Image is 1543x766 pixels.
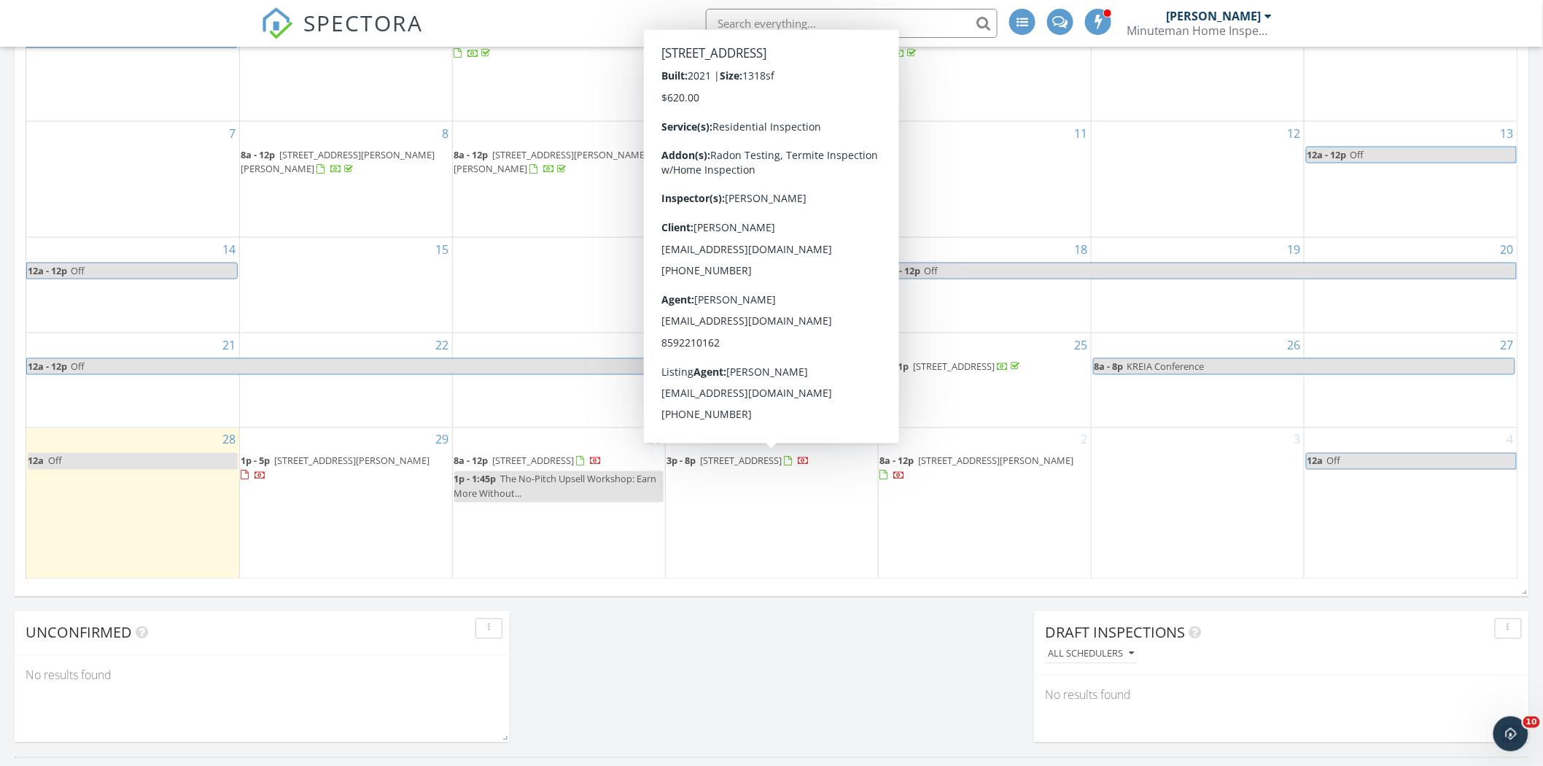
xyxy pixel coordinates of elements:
span: 8a - 12p [454,148,489,161]
td: Go to September 25, 2025 [878,333,1091,428]
a: 3p - 8p [STREET_ADDRESS] [667,453,877,471]
a: Go to September 17, 2025 [859,238,878,261]
span: 12a - 12p [27,359,68,374]
a: Go to September 19, 2025 [1285,238,1304,261]
span: 12a - 12p [1307,147,1348,163]
a: 1p - 5p [STREET_ADDRESS][PERSON_NAME] [241,453,451,484]
a: Go to September 24, 2025 [859,333,878,357]
a: 8a - 12p [STREET_ADDRESS][PERSON_NAME] [454,31,664,63]
span: Off [925,264,938,277]
span: Off [71,264,85,277]
a: Go to October 3, 2025 [1291,428,1304,452]
a: Go to September 11, 2025 [1072,122,1091,145]
div: [PERSON_NAME] [1167,9,1262,23]
input: Search everything... [706,9,998,38]
span: Off [688,148,701,161]
span: 10 [1523,716,1540,728]
td: Go to September 27, 2025 [1304,333,1517,428]
span: Unconfirmed [26,623,132,643]
td: Go to September 2, 2025 [452,7,665,122]
td: Go to October 3, 2025 [1091,428,1304,579]
span: 8a - 8p [1094,359,1124,374]
td: Go to September 28, 2025 [26,428,239,579]
a: Go to September 22, 2025 [433,333,452,357]
span: The No-Pitch Upsell Workshop: Earn More Without... [454,473,657,500]
a: Go to September 13, 2025 [1498,122,1517,145]
span: 1p - 5p [241,454,271,468]
a: Go to October 1, 2025 [866,428,878,452]
td: Go to September 13, 2025 [1304,122,1517,238]
a: Go to September 20, 2025 [1498,238,1517,261]
a: Go to September 12, 2025 [1285,122,1304,145]
a: Go to September 26, 2025 [1285,333,1304,357]
a: Go to October 2, 2025 [1078,428,1091,452]
td: Go to September 21, 2025 [26,333,239,428]
a: Go to September 18, 2025 [1072,238,1091,261]
span: 12a [667,148,683,161]
td: Go to September 30, 2025 [452,428,665,579]
td: Go to September 10, 2025 [665,122,878,238]
td: Go to October 2, 2025 [878,428,1091,579]
td: Go to September 3, 2025 [665,7,878,122]
span: Draft Inspections [1045,623,1186,643]
span: 8a - 12p [880,454,914,468]
td: Go to September 6, 2025 [1304,7,1517,122]
a: Go to September 27, 2025 [1498,333,1517,357]
div: No results found [15,656,510,695]
a: 8a - 12p [STREET_ADDRESS][PERSON_NAME] [880,31,1089,63]
a: 8a - 12p [STREET_ADDRESS] [454,454,602,468]
button: All schedulers [1045,645,1137,665]
td: Go to September 17, 2025 [665,238,878,333]
a: 9a - 1p [STREET_ADDRESS] [880,360,1023,373]
a: Go to September 14, 2025 [220,238,239,261]
span: Off [71,360,85,373]
td: Go to September 18, 2025 [878,238,1091,333]
td: Go to September 9, 2025 [452,122,665,238]
a: 10a - 2p [STREET_ADDRESS] [667,264,829,277]
a: 8a - 12p [STREET_ADDRESS][PERSON_NAME][PERSON_NAME] [241,147,451,178]
a: Go to September 25, 2025 [1072,333,1091,357]
span: SPECTORA [303,7,423,38]
span: 12a - 12p [881,263,922,279]
span: Off [1350,148,1364,161]
span: [STREET_ADDRESS][PERSON_NAME][PERSON_NAME] [454,148,648,175]
td: Go to September 15, 2025 [239,238,452,333]
a: 8a - 12p [STREET_ADDRESS] [454,453,664,471]
a: 8a - 12p [STREET_ADDRESS][PERSON_NAME][PERSON_NAME] [241,148,435,175]
td: Go to October 1, 2025 [665,428,878,579]
span: [STREET_ADDRESS][PERSON_NAME] [275,454,430,468]
span: [STREET_ADDRESS] [914,360,995,373]
td: Go to September 16, 2025 [452,238,665,333]
span: KREIA Conference [1127,360,1205,373]
a: Go to September 29, 2025 [433,428,452,452]
span: 3p - 8p [667,454,696,468]
span: [STREET_ADDRESS][PERSON_NAME] [919,454,1074,468]
td: Go to September 19, 2025 [1091,238,1304,333]
div: Minuteman Home Inspections LLC [1127,23,1272,38]
td: Go to September 22, 2025 [239,333,452,428]
a: Go to October 4, 2025 [1504,428,1517,452]
a: 8a - 1p [STREET_ADDRESS][PERSON_NAME] [667,31,877,63]
span: [STREET_ADDRESS] [706,360,788,373]
a: 8a - 1p [STREET_ADDRESS][PERSON_NAME] [667,33,856,60]
td: Go to September 11, 2025 [878,122,1091,238]
span: 9a - 1p [880,360,909,373]
span: Off [1327,454,1341,468]
a: Go to September 23, 2025 [646,333,665,357]
div: All schedulers [1048,649,1134,659]
td: Go to October 4, 2025 [1304,428,1517,579]
td: Go to September 8, 2025 [239,122,452,238]
a: 8a - 12p [STREET_ADDRESS][PERSON_NAME] [880,33,1074,60]
div: No results found [1034,676,1529,715]
td: Go to September 24, 2025 [665,333,878,428]
td: Go to September 29, 2025 [239,428,452,579]
a: 9a - 1p [STREET_ADDRESS] [880,358,1089,376]
td: Go to September 4, 2025 [878,7,1091,122]
span: [STREET_ADDRESS][PERSON_NAME][PERSON_NAME] [241,148,435,175]
a: Go to September 7, 2025 [227,122,239,145]
a: 8a - 12p [STREET_ADDRESS][PERSON_NAME] [880,453,1089,484]
a: Go to September 28, 2025 [220,428,239,452]
span: [STREET_ADDRESS] [493,454,575,468]
span: [STREET_ADDRESS] [706,264,788,277]
span: 8a - 12p [454,454,489,468]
